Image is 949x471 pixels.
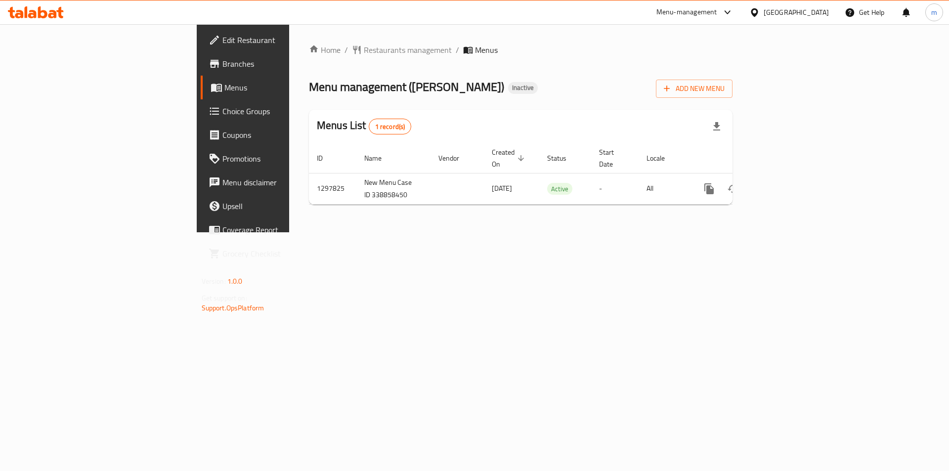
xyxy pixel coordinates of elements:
span: Coupons [222,129,347,141]
span: Restaurants management [364,44,452,56]
span: Name [364,152,394,164]
a: Restaurants management [352,44,452,56]
span: Start Date [599,146,627,170]
span: Grocery Checklist [222,248,347,259]
a: Coupons [201,123,355,147]
a: Coverage Report [201,218,355,242]
td: All [639,173,690,204]
span: Edit Restaurant [222,34,347,46]
li: / [456,44,459,56]
span: Menu management ( [PERSON_NAME] ) [309,76,504,98]
div: Export file [705,115,729,138]
span: Menus [475,44,498,56]
div: Total records count [369,119,412,134]
nav: breadcrumb [309,44,733,56]
th: Actions [690,143,800,173]
span: Get support on: [202,292,247,304]
a: Choice Groups [201,99,355,123]
span: Menus [224,82,347,93]
a: Menu disclaimer [201,171,355,194]
span: Upsell [222,200,347,212]
span: [DATE] [492,182,512,195]
span: m [931,7,937,18]
table: enhanced table [309,143,800,205]
span: Choice Groups [222,105,347,117]
span: Promotions [222,153,347,165]
span: Coverage Report [222,224,347,236]
div: Menu-management [656,6,717,18]
button: Change Status [721,177,745,201]
a: Grocery Checklist [201,242,355,265]
span: Active [547,183,572,195]
span: 1.0.0 [227,275,243,288]
span: Locale [647,152,678,164]
div: Inactive [508,82,538,94]
span: Menu disclaimer [222,176,347,188]
button: Add New Menu [656,80,733,98]
td: - [591,173,639,204]
span: Branches [222,58,347,70]
a: Branches [201,52,355,76]
span: Status [547,152,579,164]
td: New Menu Case ID 338858450 [356,173,431,204]
a: Edit Restaurant [201,28,355,52]
span: Version: [202,275,226,288]
a: Support.OpsPlatform [202,301,264,314]
span: ID [317,152,336,164]
a: Upsell [201,194,355,218]
span: Add New Menu [664,83,725,95]
a: Menus [201,76,355,99]
div: [GEOGRAPHIC_DATA] [764,7,829,18]
h2: Menus List [317,118,411,134]
span: Created On [492,146,527,170]
span: Vendor [438,152,472,164]
span: 1 record(s) [369,122,411,131]
a: Promotions [201,147,355,171]
button: more [697,177,721,201]
span: Inactive [508,84,538,92]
